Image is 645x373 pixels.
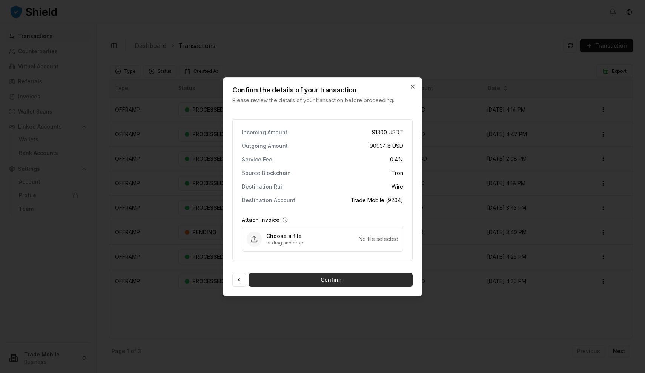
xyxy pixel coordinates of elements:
[242,130,287,135] p: Incoming Amount
[232,97,398,104] p: Please review the details of your transaction before proceeding.
[242,198,295,203] p: Destination Account
[372,129,403,136] span: 91300 USDT
[390,156,403,163] span: 0.4 %
[242,184,284,189] p: Destination Rail
[249,273,413,287] button: Confirm
[242,143,288,149] p: Outgoing Amount
[242,170,291,176] p: Source Blockchain
[370,142,403,150] span: 90934.8 USD
[242,227,403,252] div: Upload Attach Invoice
[232,87,398,94] h2: Confirm the details of your transaction
[266,240,359,246] p: or drag and drop
[392,169,403,177] span: Tron
[392,183,403,190] span: Wire
[266,232,359,240] p: Choose a file
[242,157,272,162] p: Service Fee
[242,216,279,224] label: Attach Invoice
[359,235,398,243] div: No file selected
[351,196,403,204] span: Trade Mobile (9204)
